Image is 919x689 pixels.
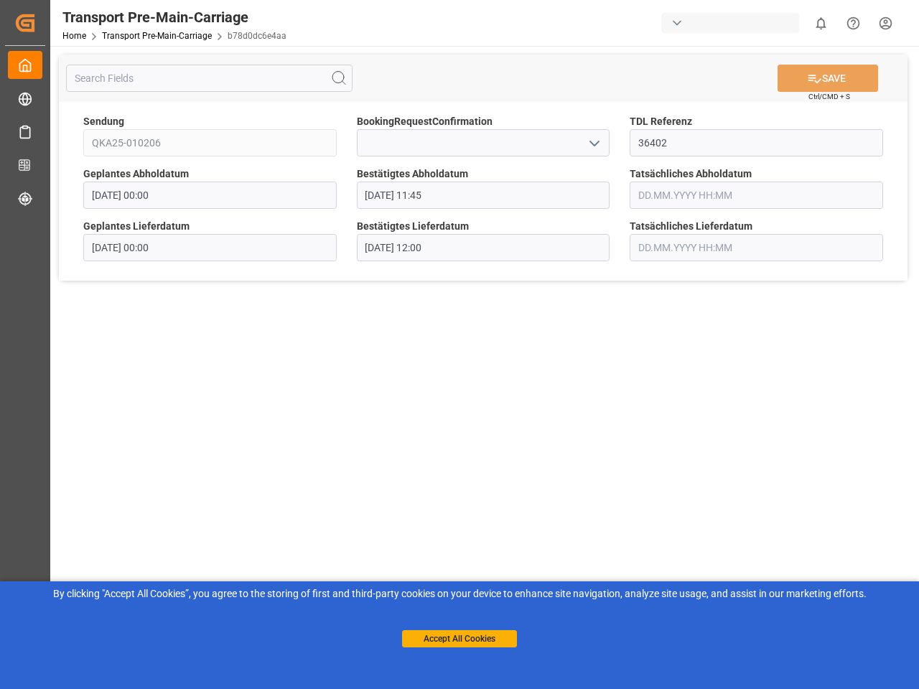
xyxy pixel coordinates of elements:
span: Ctrl/CMD + S [808,91,850,102]
span: Tatsächliches Abholdatum [630,167,752,182]
input: DD.MM.YYYY HH:MM [357,182,610,209]
input: DD.MM.YYYY HH:MM [83,182,337,209]
input: DD.MM.YYYY HH:MM [357,234,610,261]
span: Geplantes Abholdatum [83,167,189,182]
div: By clicking "Accept All Cookies”, you agree to the storing of first and third-party cookies on yo... [10,586,909,601]
input: Search Fields [66,65,353,92]
a: Home [62,31,86,41]
input: DD.MM.YYYY HH:MM [83,234,337,261]
span: TDL Referenz [630,114,692,129]
span: Tatsächliches Lieferdatum [630,219,752,234]
div: Transport Pre-Main-Carriage [62,6,286,28]
button: show 0 new notifications [805,7,837,39]
button: open menu [583,132,605,154]
a: Transport Pre-Main-Carriage [102,31,212,41]
button: Accept All Cookies [402,630,517,647]
button: Help Center [837,7,869,39]
span: BookingRequestConfirmation [357,114,493,129]
span: Sendung [83,114,124,129]
button: SAVE [778,65,878,92]
span: Bestätigtes Lieferdatum [357,219,469,234]
input: DD.MM.YYYY HH:MM [630,234,883,261]
span: Bestätigtes Abholdatum [357,167,468,182]
span: Geplantes Lieferdatum [83,219,190,234]
input: DD.MM.YYYY HH:MM [630,182,883,209]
